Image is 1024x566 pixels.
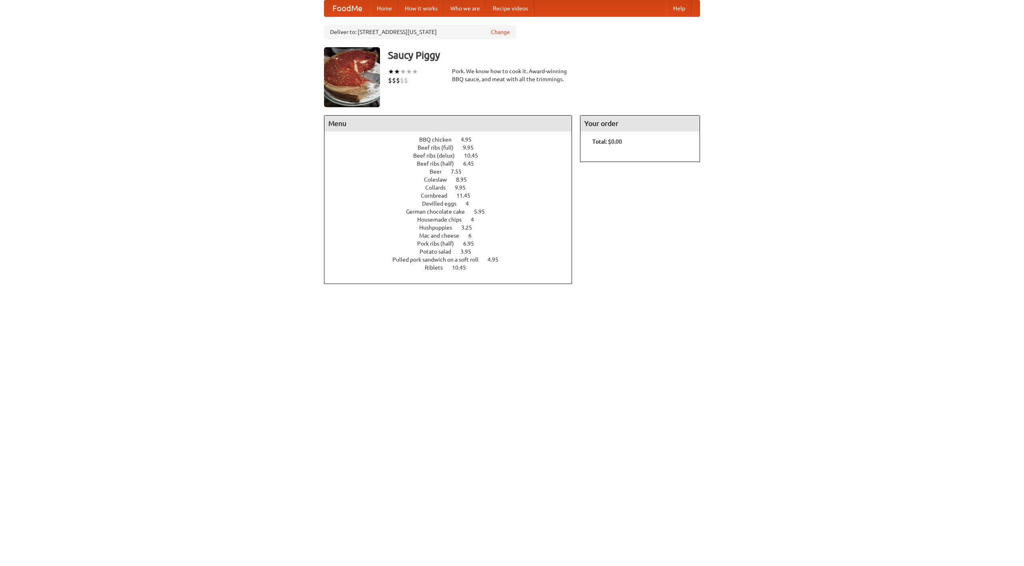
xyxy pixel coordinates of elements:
span: Beef ribs (half) [417,160,462,167]
span: 6.95 [463,240,482,247]
a: Beef ribs (half) 6.45 [417,160,489,167]
span: Coleslaw [424,176,455,183]
a: Pulled pork sandwich on a soft roll 4.95 [392,256,513,263]
a: Devilled eggs 4 [422,200,484,207]
a: Hushpuppies 3.25 [419,224,487,231]
span: Beef ribs (delux) [413,152,463,159]
li: ★ [394,67,400,76]
a: Pork ribs (half) 6.95 [417,240,489,247]
li: $ [404,76,408,85]
li: ★ [388,67,394,76]
span: 6 [468,232,480,239]
a: Potato salad 3.95 [420,248,486,255]
span: 6.45 [463,160,482,167]
span: Pulled pork sandwich on a soft roll [392,256,486,263]
a: Beef ribs (full) 9.95 [418,144,488,151]
span: Beef ribs (full) [418,144,462,151]
span: 10.45 [452,264,474,271]
span: 11.45 [456,192,478,199]
li: $ [400,76,404,85]
span: Housemade chips [417,216,470,223]
span: Mac and cheese [419,232,467,239]
h4: Menu [324,116,572,132]
a: Riblets 10.45 [425,264,481,271]
h4: Your order [580,116,700,132]
span: Riblets [425,264,451,271]
span: 9.95 [455,184,474,191]
span: 8.95 [456,176,475,183]
li: ★ [406,67,412,76]
a: Help [667,0,692,16]
div: Deliver to: [STREET_ADDRESS][US_STATE] [324,25,516,39]
a: FoodMe [324,0,370,16]
span: Devilled eggs [422,200,464,207]
a: Housemade chips 4 [417,216,489,223]
span: 7.55 [451,168,470,175]
span: Pork ribs (half) [417,240,462,247]
span: 10.45 [464,152,486,159]
span: Potato salad [420,248,459,255]
span: Beer [430,168,450,175]
span: BBQ chicken [419,136,460,143]
li: ★ [400,67,406,76]
div: Pork. We know how to cook it. Award-winning BBQ sauce, and meat with all the trimmings. [452,67,572,83]
a: Recipe videos [486,0,534,16]
img: angular.jpg [324,47,380,107]
span: 4 [471,216,482,223]
a: Mac and cheese 6 [419,232,486,239]
span: Collards [425,184,454,191]
a: Collards 9.95 [425,184,480,191]
a: Change [491,28,510,36]
a: Home [370,0,398,16]
span: 3.25 [461,224,480,231]
li: ★ [412,67,418,76]
span: 9.95 [463,144,482,151]
li: $ [396,76,400,85]
span: 4 [466,200,477,207]
a: BBQ chicken 4.95 [419,136,486,143]
span: Hushpuppies [419,224,460,231]
span: 3.95 [460,248,479,255]
li: $ [388,76,392,85]
li: $ [392,76,396,85]
span: German chocolate cake [406,208,473,215]
a: Beer 7.55 [430,168,476,175]
span: 4.95 [461,136,480,143]
b: Total: $0.00 [592,138,622,145]
span: Cornbread [421,192,455,199]
span: 4.95 [488,256,506,263]
a: Coleslaw 8.95 [424,176,482,183]
span: 5.95 [474,208,493,215]
a: Beef ribs (delux) 10.45 [413,152,493,159]
h3: Saucy Piggy [388,47,700,63]
a: German chocolate cake 5.95 [406,208,500,215]
a: Who we are [444,0,486,16]
a: How it works [398,0,444,16]
a: Cornbread 11.45 [421,192,485,199]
